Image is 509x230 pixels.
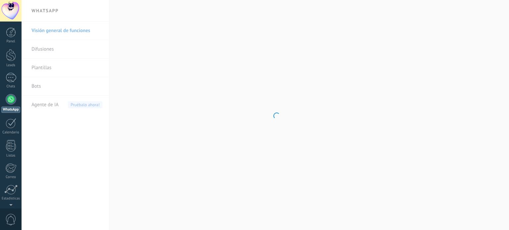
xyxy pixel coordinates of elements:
[1,154,21,158] div: Listas
[1,84,21,89] div: Chats
[1,130,21,135] div: Calendario
[1,63,21,68] div: Leads
[1,197,21,201] div: Estadísticas
[1,175,21,179] div: Correo
[1,107,20,113] div: WhatsApp
[1,39,21,44] div: Panel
